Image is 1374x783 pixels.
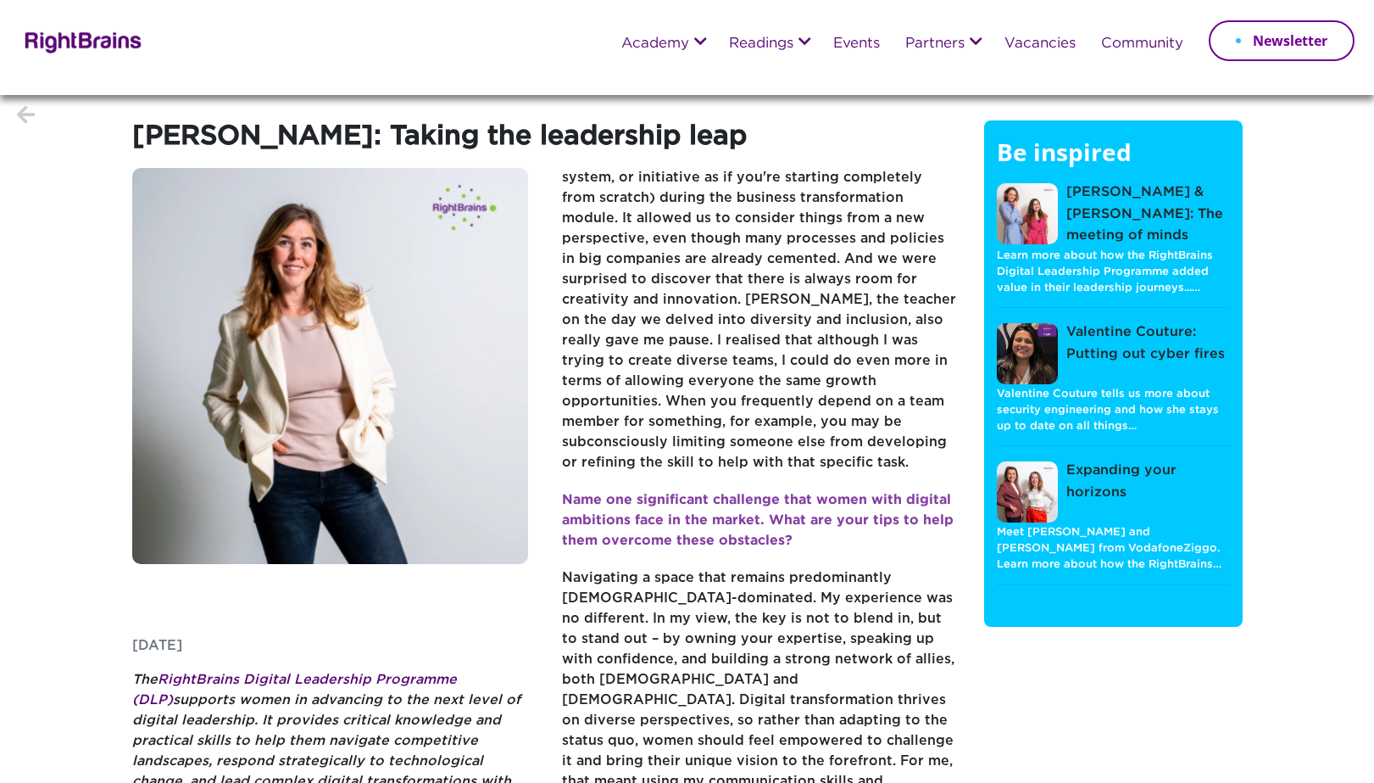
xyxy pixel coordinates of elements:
h5: Be inspired [997,137,1230,183]
a: Readings [729,36,793,52]
img: Rightbrains [19,29,142,53]
a: Expanding your horizons [997,460,1230,523]
p: Meet [PERSON_NAME] and [PERSON_NAME] from VodafoneZiggo. Learn more about how the RightBrains… [997,523,1230,573]
a: RightBrains Digital Leadership Programme (DLP) [132,674,457,707]
p: Valentine Couture tells us more about security engineering and how she stays up to date on all th... [997,385,1230,435]
p: [DATE] [132,636,529,670]
a: Community [1101,36,1183,52]
a: Academy [621,36,689,52]
a: Events [833,36,880,52]
p: Learn more about how the RightBrains Digital Leadership Programme added value in their leadership... [997,247,1230,297]
a: [PERSON_NAME] & [PERSON_NAME]: The meeting of minds [997,182,1230,247]
a: Partners [905,36,965,52]
a: Vacancies [1004,36,1076,52]
h1: [PERSON_NAME]: Taking the leadership leap [132,120,959,168]
a: Newsletter [1209,20,1355,61]
a: Valentine Couture: Putting out cyber fires [997,322,1230,385]
strong: Name one significant challenge that women with digital ambitions face in the market. What are you... [562,494,954,547]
